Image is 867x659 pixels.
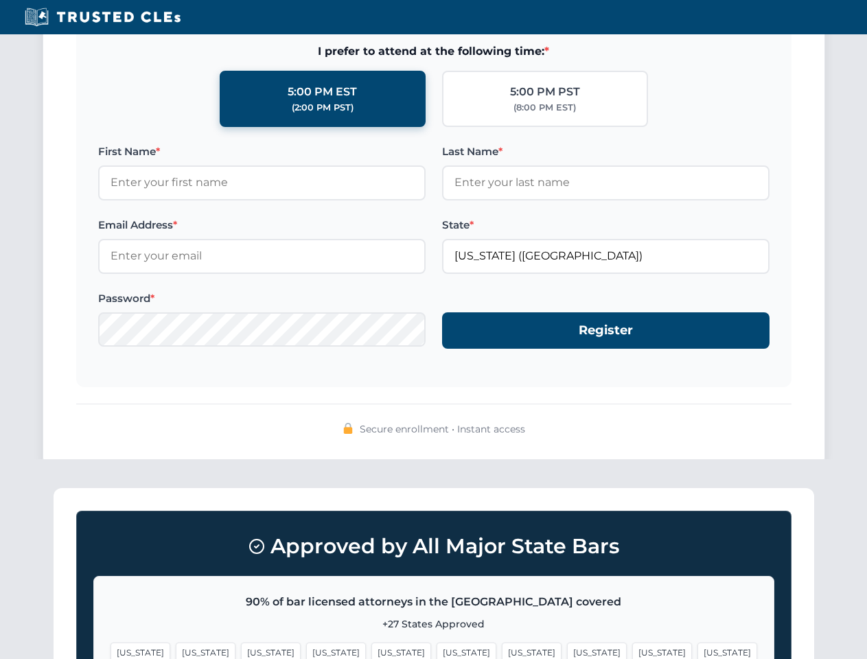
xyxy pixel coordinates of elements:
[111,616,757,632] p: +27 States Approved
[98,143,426,160] label: First Name
[442,165,770,200] input: Enter your last name
[98,217,426,233] label: Email Address
[442,143,770,160] label: Last Name
[343,423,354,434] img: 🔒
[442,239,770,273] input: Florida (FL)
[442,217,770,233] label: State
[288,83,357,101] div: 5:00 PM EST
[292,101,354,115] div: (2:00 PM PST)
[93,528,774,565] h3: Approved by All Major State Bars
[98,290,426,307] label: Password
[98,43,770,60] span: I prefer to attend at the following time:
[360,421,525,437] span: Secure enrollment • Instant access
[111,593,757,611] p: 90% of bar licensed attorneys in the [GEOGRAPHIC_DATA] covered
[21,7,185,27] img: Trusted CLEs
[442,312,770,349] button: Register
[510,83,580,101] div: 5:00 PM PST
[98,165,426,200] input: Enter your first name
[98,239,426,273] input: Enter your email
[513,101,576,115] div: (8:00 PM EST)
